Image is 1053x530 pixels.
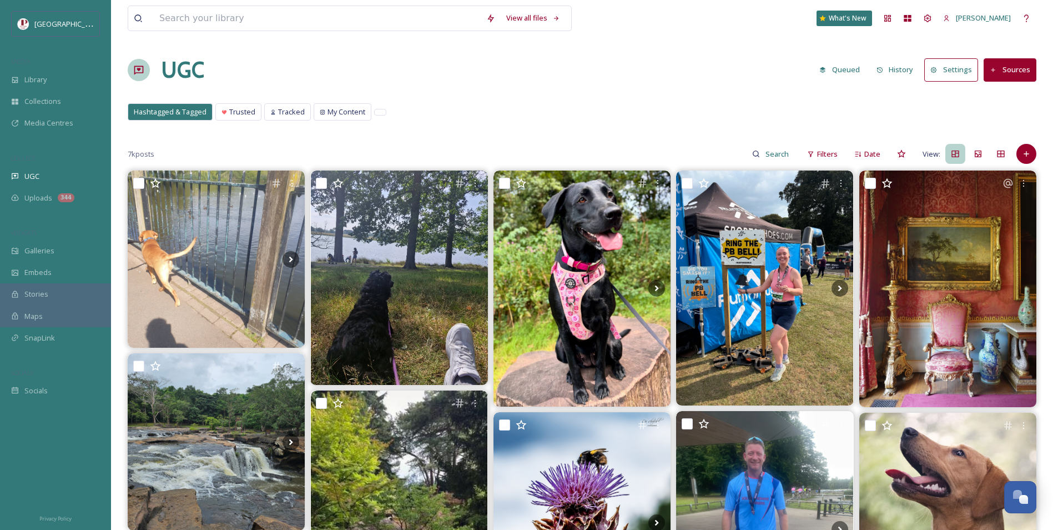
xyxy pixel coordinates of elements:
[161,53,204,87] a: UGC
[859,171,1036,407] img: ✨Our thoughts on AI✨ We thought that you might be interested to know that our little corner of In...
[11,57,31,66] span: MEDIA
[24,386,48,396] span: Socials
[924,58,984,81] a: Settings
[24,118,73,128] span: Media Centres
[128,149,154,159] span: 7k posts
[24,289,48,299] span: Stories
[24,193,52,203] span: Uploads
[11,228,37,237] span: WIDGETS
[864,149,880,159] span: Date
[1004,481,1036,513] button: Open Chat
[18,18,29,29] img: download%20(5).png
[956,13,1011,23] span: [PERSON_NAME]
[39,511,72,524] a: Privacy Policy
[938,7,1016,29] a: [PERSON_NAME]
[676,171,853,406] img: RUN THROUGH TATTON 10k 🥇🦌🌞 managed to PB my 10k time yesterday which i am just thrilled about!!! ...
[311,171,488,385] img: Sunday stroll ✨️ #tattonpark #sundaystroll #lake #tattonlake #bordercollie #walkies #pooch
[493,171,671,406] img: Sunday Funday at Tatton Park 🌸💖🪩🧡 Mum says I was the best girl on this walk 🥳 Harness - Peace, Lo...
[814,59,871,81] a: Queued
[34,18,105,29] span: [GEOGRAPHIC_DATA]
[11,368,33,377] span: SOCIALS
[24,333,55,343] span: SnapLink
[278,107,305,117] span: Tracked
[229,107,255,117] span: Trusted
[39,515,72,522] span: Privacy Policy
[817,11,872,26] a: What's New
[24,267,52,278] span: Embeds
[814,59,865,81] button: Queued
[501,7,566,29] a: View all files
[923,149,940,159] span: View:
[984,58,1036,81] button: Sources
[134,107,206,117] span: Hashtagged & Tagged
[817,149,838,159] span: Filters
[24,96,61,107] span: Collections
[24,246,54,256] span: Galleries
[871,59,919,81] button: History
[871,59,925,81] a: History
[924,58,978,81] button: Settings
[760,143,796,165] input: Search
[328,107,365,117] span: My Content
[11,154,35,162] span: COLLECT
[154,6,481,31] input: Search your library
[24,74,47,85] span: Library
[128,171,305,348] img: Yep, this is me wondering why my little legs are sooo tired, its because my two hoomans, said we ...
[58,193,74,202] div: 344
[24,311,43,322] span: Maps
[24,171,39,182] span: UGC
